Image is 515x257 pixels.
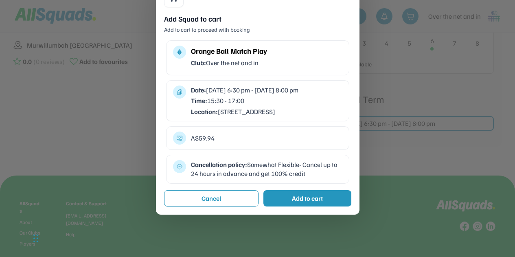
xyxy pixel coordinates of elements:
[191,86,206,94] strong: Date:
[191,134,342,143] div: A$59.94
[164,26,351,34] div: Add to cart to proceed with booking
[191,96,342,105] div: 15:30 - 17:00
[164,14,351,24] div: Add Squad to cart
[191,107,342,116] div: [STREET_ADDRESS]
[191,46,342,57] div: Orange Ball Match Play
[191,108,218,116] strong: Location:
[164,190,259,206] button: Cancel
[191,160,342,178] div: Somewhat Flexible- Cancel up to 24 hours in advance and get 100% credit
[191,58,342,67] div: Over the net and in
[176,49,183,55] button: multitrack_audio
[191,86,342,94] div: [DATE] 6:30 pm - [DATE] 8:00 pm
[191,97,207,105] strong: Time:
[191,160,247,169] strong: Cancellation policy:
[191,59,206,67] strong: Club:
[292,193,323,203] div: Add to cart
